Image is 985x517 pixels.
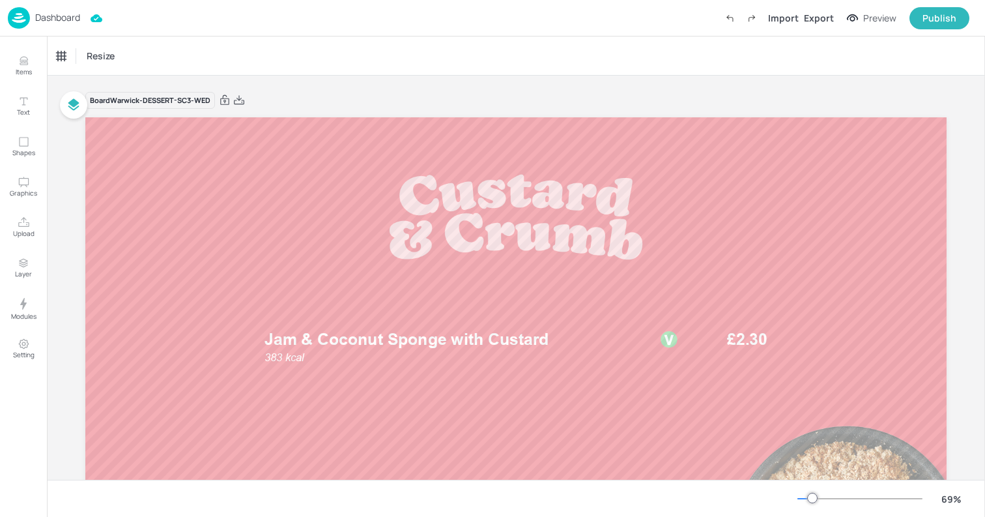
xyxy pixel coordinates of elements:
button: Publish [909,7,969,29]
label: Undo (Ctrl + Z) [719,7,741,29]
div: Publish [922,11,956,25]
div: Preview [863,11,896,25]
label: Redo (Ctrl + Y) [741,7,763,29]
span: 383 kcal [264,351,304,364]
p: Dashboard [35,13,80,22]
div: Board Warwick-DESSERT-SC3-WED [85,92,215,110]
span: £2.30 [727,328,767,351]
span: Jam & Coconut Sponge with Custard [264,329,549,349]
img: logo-86c26b7e.jpg [8,7,30,29]
div: 69 % [935,492,967,506]
span: Resize [84,49,117,63]
div: Export [804,11,834,25]
button: Preview [839,8,904,28]
div: Import [768,11,799,25]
